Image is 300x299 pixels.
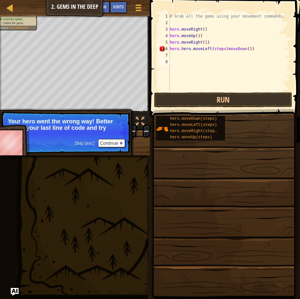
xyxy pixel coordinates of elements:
[156,123,168,135] img: portrait.png
[95,4,107,10] span: Ask AI
[8,118,123,138] p: Your hero went the wrong way! Better delete your last line of code and try again.
[170,129,219,133] span: hero.moveRight(steps)
[3,18,23,21] span: Avoid the spikes.
[3,21,24,25] span: Collect the gems.
[113,4,124,10] span: Hints
[159,46,170,52] div: 6
[98,139,125,147] button: Continue
[159,26,170,33] div: 3
[159,39,170,46] div: 5
[75,141,95,146] span: Skip (esc)
[159,13,170,20] div: 1
[159,52,170,59] div: 7
[159,20,170,26] div: 2
[170,116,217,121] span: hero.moveDown(steps)
[170,135,212,140] span: hero.moveUp(steps)
[8,26,10,30] span: :
[130,1,147,17] button: Show game menu
[159,33,170,39] div: 4
[11,288,19,296] button: Ask AI
[159,59,170,65] div: 8
[10,26,28,30] span: Incomplete
[134,116,147,129] button: Toggle fullscreen
[170,123,217,127] span: hero.moveLeft(steps)
[154,92,292,107] button: Run
[92,1,110,13] button: Ask AI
